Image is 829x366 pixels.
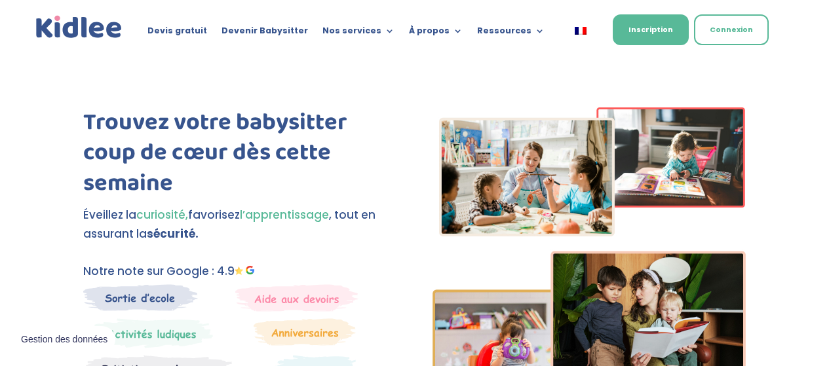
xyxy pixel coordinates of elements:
a: Nos services [322,26,395,41]
a: Ressources [477,26,545,41]
a: Connexion [694,14,769,45]
span: l’apprentissage [240,207,329,223]
a: Kidlee Logo [33,13,125,41]
a: Devenir Babysitter [222,26,308,41]
img: logo_kidlee_bleu [33,13,125,41]
span: Gestion des données [21,334,107,346]
img: Mercredi [83,318,213,348]
a: Inscription [613,14,689,45]
strong: sécurité. [147,226,199,242]
p: Éveillez la favorisez , tout en assurant la [83,206,396,244]
img: Sortie decole [83,284,198,311]
a: Devis gratuit [147,26,207,41]
p: Notre note sur Google : 4.9 [83,262,396,281]
a: À propos [409,26,463,41]
img: Anniversaire [254,318,356,346]
span: curiosité, [136,207,188,223]
img: Français [575,27,587,35]
h1: Trouvez votre babysitter coup de cœur dès cette semaine [83,107,396,206]
button: Gestion des données [13,326,115,354]
img: weekends [235,284,358,312]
